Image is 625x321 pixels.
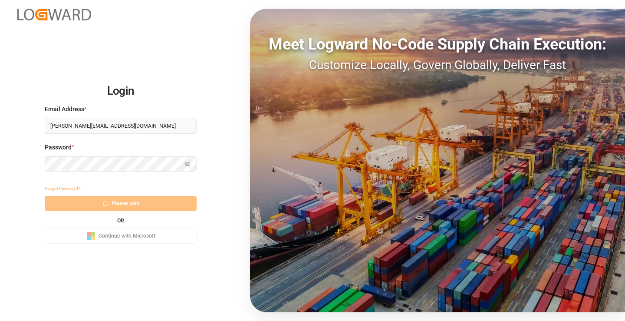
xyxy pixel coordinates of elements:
[45,143,72,152] span: Password
[45,105,84,114] span: Email Address
[45,77,197,105] h2: Login
[17,9,91,20] img: Logward_new_orange.png
[250,33,625,56] div: Meet Logward No-Code Supply Chain Execution:
[250,56,625,74] div: Customize Locally, Govern Globally, Deliver Fast
[117,218,124,223] small: OR
[45,119,197,134] input: Enter your email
